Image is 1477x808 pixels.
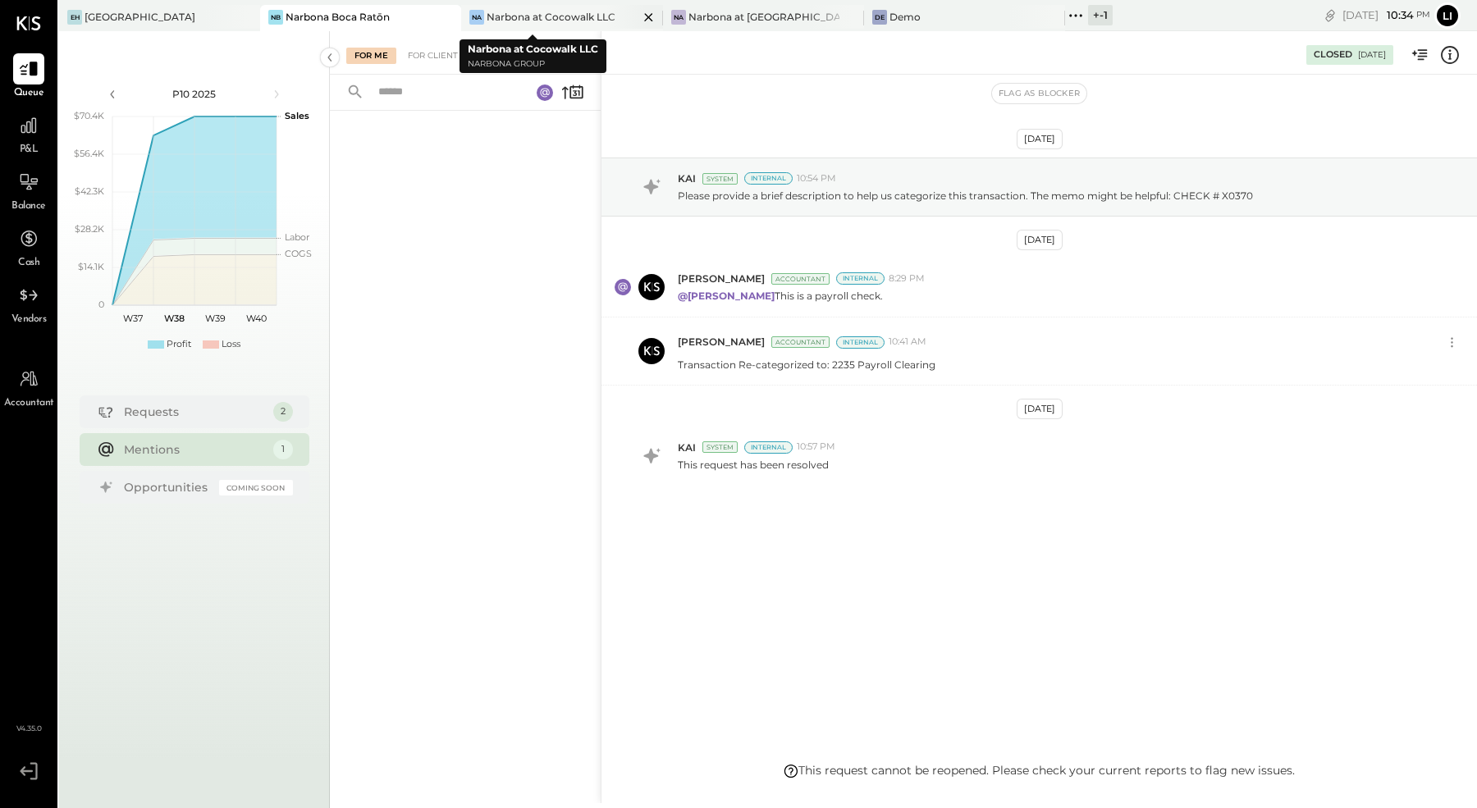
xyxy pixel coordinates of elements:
div: 1 [273,440,293,459]
p: This is a payroll check. [678,289,883,303]
text: $56.4K [74,148,104,159]
div: [DATE] [1358,49,1386,61]
text: W40 [245,313,266,324]
p: This request has been resolved [678,458,829,472]
div: Loss [222,338,240,351]
text: Sales [285,110,309,121]
div: NB [268,10,283,25]
div: EH [67,10,82,25]
text: $14.1K [78,261,104,272]
span: KAI [678,171,696,185]
a: Balance [1,167,57,214]
div: [DATE] [1017,230,1063,250]
div: Coming Soon [219,480,293,495]
div: Na [671,10,686,25]
text: $70.4K [74,110,104,121]
span: [PERSON_NAME] [678,272,765,285]
div: Accountant [771,273,830,285]
span: [PERSON_NAME] [678,335,765,349]
text: W38 [163,313,184,324]
a: P&L [1,110,57,157]
div: For Client [400,48,466,64]
div: Internal [744,441,793,454]
div: Narbona Boca Ratōn [286,10,390,24]
text: W39 [204,313,225,324]
div: De [872,10,887,25]
span: Accountant [4,396,54,411]
div: Internal [836,272,885,285]
span: Queue [14,86,44,101]
span: P&L [20,143,39,157]
a: Queue [1,53,57,101]
div: [DATE] [1342,7,1430,23]
div: Accountant [771,336,830,348]
div: Requests [124,404,265,420]
span: Balance [11,199,46,214]
div: Opportunities [124,479,211,495]
a: Accountant [1,363,57,411]
div: For Me [346,48,396,64]
text: COGS [285,248,312,259]
div: Narbona at [GEOGRAPHIC_DATA] LLC [688,10,839,24]
div: P10 2025 [125,87,264,101]
text: $28.2K [75,223,104,235]
div: 2 [273,402,293,422]
text: 0 [98,299,104,310]
div: System [702,173,738,185]
div: Mentions [124,441,265,458]
div: Profit [167,338,191,351]
a: Cash [1,223,57,271]
span: KAI [678,441,696,454]
button: Flag as Blocker [992,84,1086,103]
div: Internal [836,336,885,349]
div: Demo [889,10,921,24]
div: [DATE] [1017,399,1063,419]
span: 10:57 PM [797,441,835,454]
span: Cash [18,256,39,271]
div: Na [469,10,484,25]
span: 10:41 AM [889,336,926,349]
div: + -1 [1088,5,1113,25]
div: Narbona at Cocowalk LLC [487,10,615,24]
span: Vendors [11,313,47,327]
text: Labor [285,231,309,243]
strong: @[PERSON_NAME] [678,290,775,302]
text: W37 [123,313,143,324]
div: [DATE] [1017,129,1063,149]
p: Transaction Re-categorized to: 2235 Payroll Clearing [678,358,935,372]
button: Li [1434,2,1461,29]
span: 10:54 PM [797,172,836,185]
span: 8:29 PM [889,272,925,285]
div: Internal [744,172,793,185]
div: copy link [1322,7,1338,24]
p: Please provide a brief description to help us categorize this transaction. The memo might be help... [678,189,1253,203]
text: $42.3K [75,185,104,197]
p: Narbona Group [468,57,598,71]
div: [GEOGRAPHIC_DATA] [85,10,195,24]
b: Narbona at Cocowalk LLC [468,43,598,55]
div: System [702,441,738,453]
div: Closed [1314,48,1352,62]
a: Vendors [1,280,57,327]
